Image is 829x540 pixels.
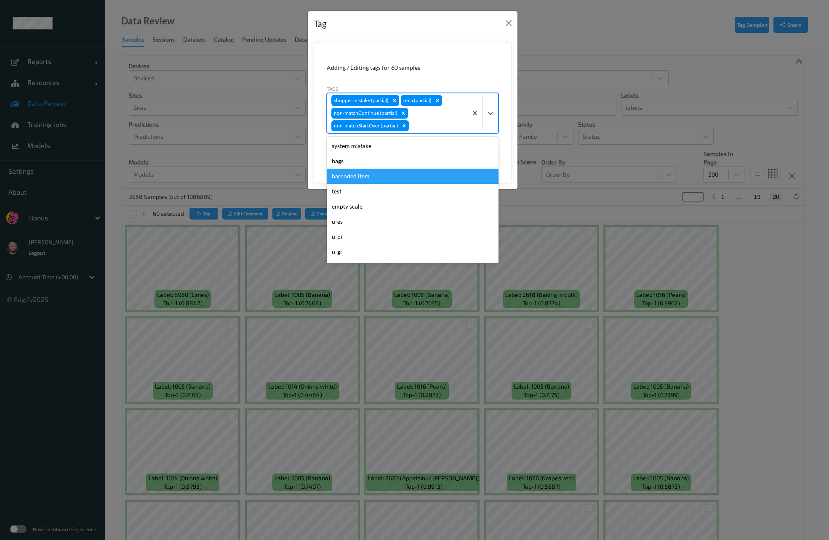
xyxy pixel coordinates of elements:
div: shopper mistake (partial) [331,95,390,106]
div: non-matchContinue (partial) [331,108,399,119]
div: Adding / Editing tags for 60 samples [327,64,498,72]
label: Tags [327,85,339,93]
div: bags [327,154,498,169]
div: empty scale [327,199,498,214]
div: u-pi [327,229,498,244]
div: u-ca (partial) [401,95,433,106]
div: Remove shopper mistake (partial) [390,95,399,106]
div: Tag [314,17,327,30]
div: barcoded item [327,169,498,184]
div: test [327,184,498,199]
div: u-gi [327,244,498,259]
div: Remove non-matchStartOver (partial) [400,120,409,131]
div: u-es [327,214,498,229]
button: Close [503,17,514,29]
div: Remove u-ca (partial) [433,95,442,106]
div: non-matchStartOver (partial) [331,120,400,131]
div: ca [327,259,498,275]
div: system mistake [327,138,498,154]
div: Remove non-matchContinue (partial) [399,108,408,119]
